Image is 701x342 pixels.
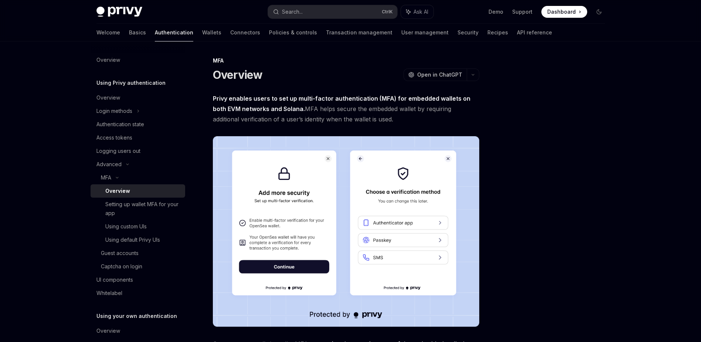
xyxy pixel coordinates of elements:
a: Security [457,24,479,41]
a: Dashboard [541,6,587,18]
div: Search... [282,7,303,16]
a: Authentication state [91,118,185,131]
a: Using default Privy UIs [91,233,185,247]
span: Open in ChatGPT [417,71,462,78]
h1: Overview [213,68,263,81]
a: Whitelabel [91,286,185,300]
a: Recipes [487,24,508,41]
button: Ask AI [401,5,433,19]
div: Advanced [96,160,122,169]
a: UI components [91,273,185,286]
a: Policies & controls [269,24,317,41]
img: dark logo [96,7,142,17]
a: Setting up wallet MFA for your app [91,198,185,220]
div: Guest accounts [101,249,139,258]
a: Support [512,8,532,16]
div: Overview [96,93,120,102]
a: Logging users out [91,144,185,158]
div: Using default Privy UIs [105,235,160,244]
span: Ctrl K [382,9,393,15]
a: Demo [489,8,503,16]
div: Authentication state [96,120,144,129]
a: Authentication [155,24,193,41]
a: Wallets [202,24,221,41]
a: Connectors [230,24,260,41]
div: Overview [105,187,130,195]
div: MFA [213,57,479,64]
a: Overview [91,91,185,104]
a: Overview [91,53,185,67]
img: images/MFA.png [213,136,479,327]
a: API reference [517,24,552,41]
a: Access tokens [91,131,185,144]
button: Toggle dark mode [593,6,605,18]
div: Overview [96,326,120,335]
a: Transaction management [326,24,392,41]
span: MFA helps secure the embedded wallet by requiring additional verification of a user’s identity wh... [213,93,479,124]
a: Overview [91,184,185,198]
h5: Using Privy authentication [96,78,166,87]
div: MFA [101,173,111,182]
a: Guest accounts [91,247,185,260]
a: User management [401,24,449,41]
a: Basics [129,24,146,41]
a: Using custom UIs [91,220,185,233]
button: Open in ChatGPT [404,68,467,81]
div: Setting up wallet MFA for your app [105,200,181,218]
div: UI components [96,275,133,284]
div: Logging users out [96,147,140,155]
h5: Using your own authentication [96,312,177,321]
div: Access tokens [96,133,132,142]
div: Login methods [96,107,132,115]
a: Welcome [96,24,120,41]
div: Captcha on login [101,262,142,271]
span: Dashboard [547,8,576,16]
div: Whitelabel [96,289,122,298]
div: Overview [96,56,120,64]
a: Overview [91,324,185,338]
a: Captcha on login [91,260,185,273]
div: Using custom UIs [105,222,147,231]
button: Search...CtrlK [268,5,397,19]
strong: Privy enables users to set up multi-factor authentication (MFA) for embedded wallets on both EVM ... [213,95,470,113]
span: Ask AI [414,8,428,16]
